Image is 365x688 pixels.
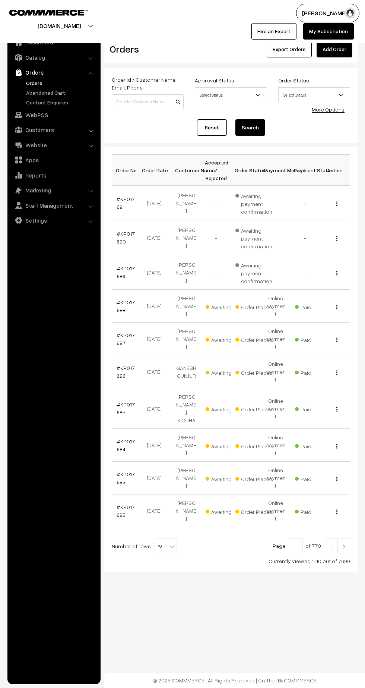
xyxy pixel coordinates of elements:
[336,305,337,310] img: Menu
[9,214,98,227] a: Settings
[117,230,135,245] a: #KP017690
[9,108,98,122] a: WebPOS
[284,677,317,684] a: COMMMERCE
[261,355,291,388] td: Online payment
[251,23,296,40] a: Hire an Expert
[9,138,98,152] a: Website
[295,367,332,377] span: Paid
[142,429,171,462] td: [DATE]
[142,155,171,186] th: Order Date
[142,323,171,355] td: [DATE]
[201,155,231,186] th: Accepted / Rejected
[171,388,201,429] td: [PERSON_NAME] KICCHA
[117,471,135,485] a: #KP017683
[117,196,135,210] a: #KP017691
[235,225,273,250] span: Awaiting payment confirmation
[9,123,98,136] a: Customers
[112,557,350,565] div: Currently viewing 1-10 out of 7699
[336,337,337,342] img: Menu
[9,66,98,79] a: Orders
[235,403,273,413] span: Order Placed
[336,444,337,449] img: Menu
[336,271,337,276] img: Menu
[320,155,350,186] th: Action
[235,367,273,377] span: Order Placed
[112,94,184,109] input: Order Id / Customer Name / Customer Email / Customer Phone
[206,403,243,413] span: Awaiting
[142,255,171,290] td: [DATE]
[295,440,332,450] span: Paid
[201,186,231,220] td: -
[206,506,243,516] span: Awaiting
[201,255,231,290] td: -
[336,236,337,241] img: Menu
[171,355,201,388] td: GANESH GUNJUR
[295,403,332,413] span: Paid
[171,323,201,355] td: [PERSON_NAME]
[261,494,291,527] td: Online payment
[117,332,135,346] a: #KP017687
[278,87,350,102] span: Select Status
[235,440,273,450] span: Order Placed
[117,299,135,313] a: #KP017688
[279,88,350,101] span: Select Status
[340,544,347,549] img: Right
[171,155,201,186] th: Customer Name
[336,370,337,375] img: Menu
[336,509,337,514] img: Menu
[235,260,273,285] span: Awaiting payment confirmation
[9,51,98,64] a: Catalog
[171,290,201,323] td: [PERSON_NAME]
[231,155,261,186] th: Order Status
[261,388,291,429] td: Online payment
[261,462,291,494] td: Online payment
[295,473,332,483] span: Paid
[117,504,135,518] a: #KP017682
[303,23,354,40] a: My Subscription
[291,255,320,290] td: -
[345,7,356,19] img: user
[295,506,332,516] span: Paid
[206,440,243,450] span: Awaiting
[9,199,98,212] a: Staff Management
[9,169,98,182] a: Reports
[336,201,337,206] img: Menu
[117,438,135,452] a: #KP017684
[24,79,98,87] a: Orders
[112,542,151,550] span: Number of rows
[206,473,243,483] span: Awaiting
[336,407,337,412] img: Menu
[142,355,171,388] td: [DATE]
[235,301,273,311] span: Order Placed
[201,220,231,255] td: -
[110,43,183,55] h2: Orders
[273,543,285,549] span: Page
[267,41,312,57] button: Export Orders
[9,7,74,16] a: COMMMERCE
[305,543,321,549] span: of 770
[9,153,98,167] a: Apps
[328,544,334,549] img: Left
[117,365,135,379] a: #KP017686
[195,76,234,84] label: Approval Status
[291,155,320,186] th: Payment Status
[117,401,135,415] a: #KP017685
[296,4,359,22] button: [PERSON_NAME]
[261,429,291,462] td: Online payment
[206,301,243,311] span: Awaiting
[155,538,177,553] span: 10
[295,334,332,344] span: Paid
[336,477,337,481] img: Menu
[206,367,243,377] span: Awaiting
[104,673,365,688] footer: © 2025 COMMMERCE | All Rights Reserved | Crafted By
[117,265,135,279] a: #KP017689
[261,155,291,186] th: Payment Method
[195,88,266,101] span: Select Status
[291,220,320,255] td: -
[112,76,184,91] label: Order Id / Customer Name, Email, Phone
[235,334,273,344] span: Order Placed
[206,334,243,344] span: Awaiting
[235,506,273,516] span: Order Placed
[142,462,171,494] td: [DATE]
[12,16,107,35] button: [DOMAIN_NAME]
